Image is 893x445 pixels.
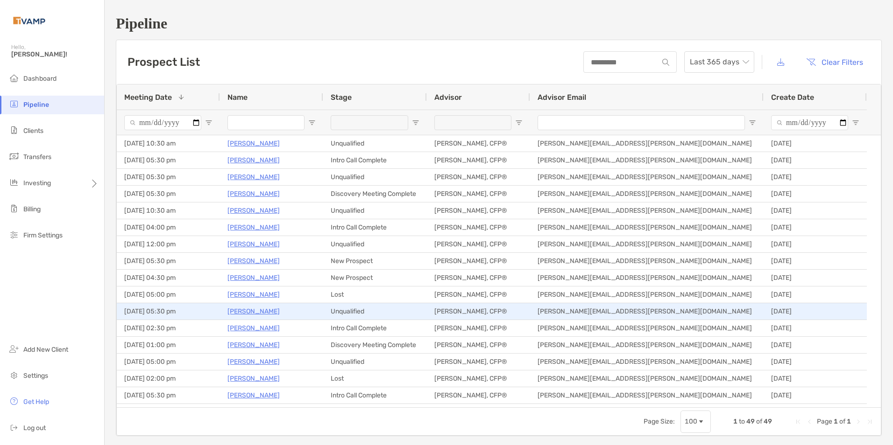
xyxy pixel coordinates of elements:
[427,404,530,420] div: [PERSON_NAME], CFP®
[764,320,867,336] div: [DATE]
[323,152,427,168] div: Intro Call Complete
[8,177,20,188] img: investing icon
[764,370,867,387] div: [DATE]
[23,231,63,239] span: Firm Settings
[323,202,427,219] div: Unqualified
[427,186,530,202] div: [PERSON_NAME], CFP®
[764,135,867,152] div: [DATE]
[764,202,867,219] div: [DATE]
[323,387,427,403] div: Intro Call Complete
[11,50,99,58] span: [PERSON_NAME]!
[323,236,427,252] div: Unqualified
[839,417,845,425] span: of
[227,238,280,250] a: [PERSON_NAME]
[662,59,669,66] img: input icon
[227,115,305,130] input: Name Filter Input
[834,417,838,425] span: 1
[323,370,427,387] div: Lost
[794,418,802,425] div: First Page
[8,98,20,110] img: pipeline icon
[530,253,764,269] div: [PERSON_NAME][EMAIL_ADDRESS][PERSON_NAME][DOMAIN_NAME]
[323,337,427,353] div: Discovery Meeting Complete
[23,346,68,354] span: Add New Client
[764,417,772,425] span: 49
[23,75,57,83] span: Dashboard
[764,219,867,236] div: [DATE]
[427,354,530,370] div: [PERSON_NAME], CFP®
[23,179,51,187] span: Investing
[530,320,764,336] div: [PERSON_NAME][EMAIL_ADDRESS][PERSON_NAME][DOMAIN_NAME]
[764,253,867,269] div: [DATE]
[764,270,867,286] div: [DATE]
[117,370,220,387] div: [DATE] 02:00 pm
[690,52,749,72] span: Last 365 days
[530,169,764,185] div: [PERSON_NAME][EMAIL_ADDRESS][PERSON_NAME][DOMAIN_NAME]
[530,186,764,202] div: [PERSON_NAME][EMAIL_ADDRESS][PERSON_NAME][DOMAIN_NAME]
[227,188,280,200] a: [PERSON_NAME]
[817,417,832,425] span: Page
[427,135,530,152] div: [PERSON_NAME], CFP®
[117,219,220,236] div: [DATE] 04:00 pm
[427,387,530,403] div: [PERSON_NAME], CFP®
[799,52,870,72] button: Clear Filters
[227,356,280,368] a: [PERSON_NAME]
[124,115,201,130] input: Meeting Date Filter Input
[117,337,220,353] div: [DATE] 01:00 pm
[852,119,859,126] button: Open Filter Menu
[530,135,764,152] div: [PERSON_NAME][EMAIL_ADDRESS][PERSON_NAME][DOMAIN_NAME]
[530,286,764,303] div: [PERSON_NAME][EMAIL_ADDRESS][PERSON_NAME][DOMAIN_NAME]
[227,222,280,233] a: [PERSON_NAME]
[117,186,220,202] div: [DATE] 05:30 pm
[8,151,20,162] img: transfers icon
[530,337,764,353] div: [PERSON_NAME][EMAIL_ADDRESS][PERSON_NAME][DOMAIN_NAME]
[530,202,764,219] div: [PERSON_NAME][EMAIL_ADDRESS][PERSON_NAME][DOMAIN_NAME]
[530,387,764,403] div: [PERSON_NAME][EMAIL_ADDRESS][PERSON_NAME][DOMAIN_NAME]
[227,306,280,317] a: [PERSON_NAME]
[23,101,49,109] span: Pipeline
[749,119,756,126] button: Open Filter Menu
[227,373,280,384] a: [PERSON_NAME]
[530,370,764,387] div: [PERSON_NAME][EMAIL_ADDRESS][PERSON_NAME][DOMAIN_NAME]
[806,418,813,425] div: Previous Page
[530,404,764,420] div: [PERSON_NAME][EMAIL_ADDRESS][PERSON_NAME][DOMAIN_NAME]
[530,236,764,252] div: [PERSON_NAME][EMAIL_ADDRESS][PERSON_NAME][DOMAIN_NAME]
[227,154,280,166] a: [PERSON_NAME]
[323,286,427,303] div: Lost
[530,354,764,370] div: [PERSON_NAME][EMAIL_ADDRESS][PERSON_NAME][DOMAIN_NAME]
[530,152,764,168] div: [PERSON_NAME][EMAIL_ADDRESS][PERSON_NAME][DOMAIN_NAME]
[434,93,462,102] span: Advisor
[205,119,213,126] button: Open Filter Menu
[23,424,46,432] span: Log out
[427,219,530,236] div: [PERSON_NAME], CFP®
[8,422,20,433] img: logout icon
[771,115,848,130] input: Create Date Filter Input
[8,125,20,136] img: clients icon
[764,303,867,320] div: [DATE]
[538,93,586,102] span: Advisor Email
[8,72,20,83] img: dashboard icon
[412,119,419,126] button: Open Filter Menu
[8,369,20,381] img: settings icon
[227,289,280,300] a: [PERSON_NAME]
[128,56,200,69] h3: Prospect List
[530,303,764,320] div: [PERSON_NAME][EMAIL_ADDRESS][PERSON_NAME][DOMAIN_NAME]
[515,119,523,126] button: Open Filter Menu
[116,15,882,32] h1: Pipeline
[227,205,280,216] a: [PERSON_NAME]
[323,303,427,320] div: Unqualified
[8,203,20,214] img: billing icon
[308,119,316,126] button: Open Filter Menu
[855,418,862,425] div: Next Page
[227,322,280,334] a: [PERSON_NAME]
[866,418,873,425] div: Last Page
[764,152,867,168] div: [DATE]
[427,236,530,252] div: [PERSON_NAME], CFP®
[530,219,764,236] div: [PERSON_NAME][EMAIL_ADDRESS][PERSON_NAME][DOMAIN_NAME]
[764,404,867,420] div: [DATE]
[323,404,427,420] div: Unqualified
[733,417,737,425] span: 1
